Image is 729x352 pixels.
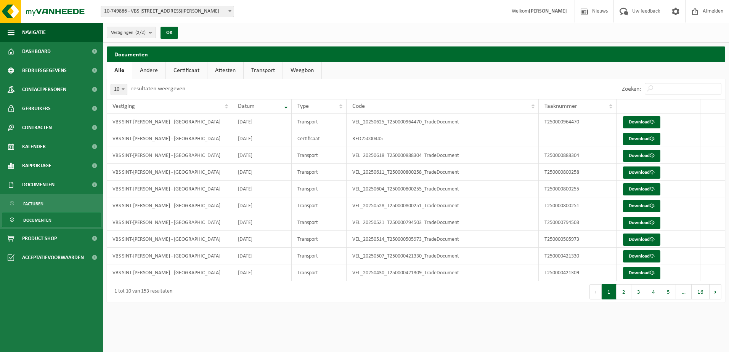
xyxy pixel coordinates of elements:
[232,231,292,248] td: [DATE]
[232,130,292,147] td: [DATE]
[135,30,146,35] count: (2/2)
[207,62,243,79] a: Attesten
[107,114,232,130] td: VBS SINT-[PERSON_NAME] - [GEOGRAPHIC_DATA]
[23,213,51,227] span: Documenten
[232,164,292,181] td: [DATE]
[602,284,617,299] button: 1
[529,8,567,14] strong: [PERSON_NAME]
[646,284,661,299] button: 4
[22,118,52,137] span: Contracten
[283,62,321,79] a: Weegbon
[292,147,347,164] td: Transport
[232,214,292,231] td: [DATE]
[107,27,156,38] button: Vestigingen(2/2)
[623,133,660,145] a: Download
[232,114,292,130] td: [DATE]
[623,150,660,162] a: Download
[347,264,539,281] td: VEL_20250430_T250000421309_TradeDocument
[132,62,165,79] a: Andere
[131,86,185,92] label: resultaten weergeven
[347,248,539,264] td: VEL_20250507_T250000421330_TradeDocument
[22,80,66,99] span: Contactpersonen
[623,217,660,229] a: Download
[232,264,292,281] td: [DATE]
[710,284,721,299] button: Next
[692,284,710,299] button: 16
[292,264,347,281] td: Transport
[107,46,725,61] h2: Documenten
[352,103,365,109] span: Code
[107,248,232,264] td: VBS SINT-[PERSON_NAME] - [GEOGRAPHIC_DATA]
[631,284,646,299] button: 3
[292,214,347,231] td: Transport
[623,267,660,279] a: Download
[539,114,617,130] td: T250000964470
[107,130,232,147] td: VBS SINT-[PERSON_NAME] - [GEOGRAPHIC_DATA]
[589,284,602,299] button: Previous
[623,183,660,195] a: Download
[347,147,539,164] td: VEL_20250618_T250000888304_TradeDocument
[22,175,55,194] span: Documenten
[617,284,631,299] button: 2
[539,147,617,164] td: T250000888304
[107,147,232,164] td: VBS SINT-[PERSON_NAME] - [GEOGRAPHIC_DATA]
[22,229,57,248] span: Product Shop
[623,250,660,262] a: Download
[166,62,207,79] a: Certificaat
[539,248,617,264] td: T250000421330
[107,264,232,281] td: VBS SINT-[PERSON_NAME] - [GEOGRAPHIC_DATA]
[292,181,347,197] td: Transport
[107,164,232,181] td: VBS SINT-[PERSON_NAME] - [GEOGRAPHIC_DATA]
[347,197,539,214] td: VEL_20250528_T250000800251_TradeDocument
[297,103,309,109] span: Type
[676,284,692,299] span: …
[539,197,617,214] td: T250000800251
[539,164,617,181] td: T250000800258
[292,164,347,181] td: Transport
[2,213,101,227] a: Documenten
[22,156,51,175] span: Rapportage
[107,214,232,231] td: VBS SINT-[PERSON_NAME] - [GEOGRAPHIC_DATA]
[232,248,292,264] td: [DATE]
[292,130,347,147] td: Certificaat
[111,84,127,95] span: 10
[347,130,539,147] td: RED25000445
[623,166,660,179] a: Download
[292,114,347,130] td: Transport
[539,231,617,248] td: T250000505973
[347,114,539,130] td: VEL_20250625_T250000964470_TradeDocument
[347,214,539,231] td: VEL_20250521_T250000794503_TradeDocument
[623,200,660,212] a: Download
[107,231,232,248] td: VBS SINT-[PERSON_NAME] - [GEOGRAPHIC_DATA]
[101,6,234,17] span: 10-749886 - VBS SINT-THERESIA - 8500 KORTRIJK, OUDENAARDSESTEENWEG 204
[23,197,43,211] span: Facturen
[22,61,67,80] span: Bedrijfsgegevens
[292,248,347,264] td: Transport
[107,181,232,197] td: VBS SINT-[PERSON_NAME] - [GEOGRAPHIC_DATA]
[539,264,617,281] td: T250000421309
[22,99,51,118] span: Gebruikers
[22,248,84,267] span: Acceptatievoorwaarden
[112,103,135,109] span: Vestiging
[539,214,617,231] td: T250000794503
[161,27,178,39] button: OK
[244,62,283,79] a: Transport
[292,197,347,214] td: Transport
[111,27,146,38] span: Vestigingen
[622,86,641,92] label: Zoeken:
[22,42,51,61] span: Dashboard
[539,181,617,197] td: T250000800255
[292,231,347,248] td: Transport
[238,103,255,109] span: Datum
[111,285,172,299] div: 1 tot 10 van 153 resultaten
[623,234,660,246] a: Download
[347,231,539,248] td: VEL_20250514_T250000505973_TradeDocument
[347,164,539,181] td: VEL_20250611_T250000800258_TradeDocument
[623,116,660,128] a: Download
[544,103,577,109] span: Taaknummer
[347,181,539,197] td: VEL_20250604_T250000800255_TradeDocument
[107,197,232,214] td: VBS SINT-[PERSON_NAME] - [GEOGRAPHIC_DATA]
[232,181,292,197] td: [DATE]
